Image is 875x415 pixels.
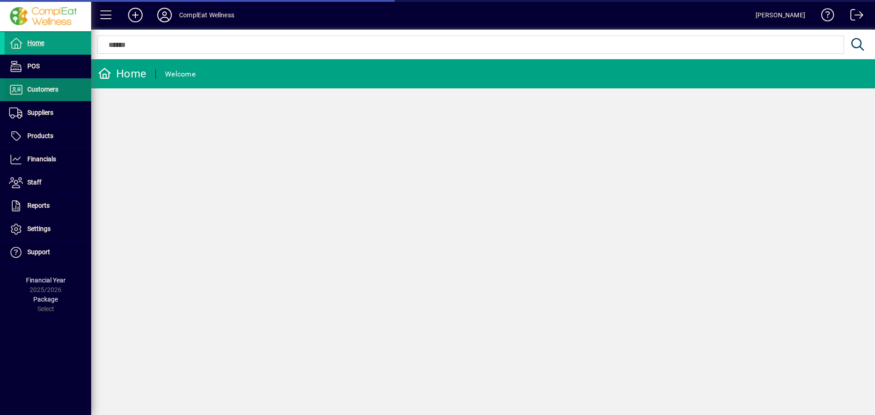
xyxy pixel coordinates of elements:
[26,277,66,284] span: Financial Year
[27,225,51,232] span: Settings
[5,218,91,241] a: Settings
[27,62,40,70] span: POS
[27,155,56,163] span: Financials
[5,125,91,148] a: Products
[5,241,91,264] a: Support
[150,7,179,23] button: Profile
[5,102,91,124] a: Suppliers
[27,109,53,116] span: Suppliers
[121,7,150,23] button: Add
[27,86,58,93] span: Customers
[27,248,50,256] span: Support
[27,202,50,209] span: Reports
[98,67,146,81] div: Home
[5,148,91,171] a: Financials
[5,78,91,101] a: Customers
[165,67,196,82] div: Welcome
[179,8,234,22] div: ComplEat Wellness
[27,39,44,46] span: Home
[756,8,805,22] div: [PERSON_NAME]
[5,195,91,217] a: Reports
[814,2,834,31] a: Knowledge Base
[5,55,91,78] a: POS
[27,179,41,186] span: Staff
[5,171,91,194] a: Staff
[27,132,53,139] span: Products
[844,2,864,31] a: Logout
[33,296,58,303] span: Package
